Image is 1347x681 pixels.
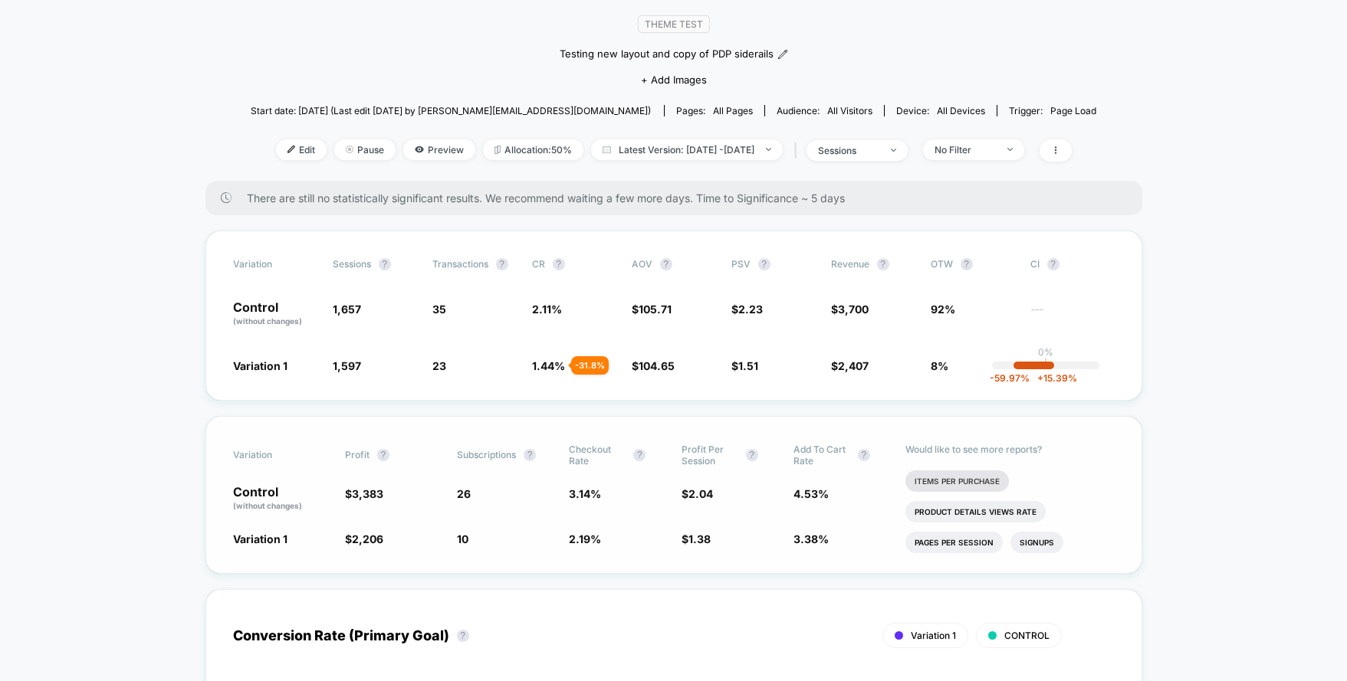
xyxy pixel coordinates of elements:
div: Audience: [777,105,872,116]
span: There are still no statistically significant results. We recommend waiting a few more days . Time... [247,192,1112,205]
span: $ [632,303,672,316]
span: Transactions [432,258,488,270]
span: 2.11 % [532,303,562,316]
p: Control [233,301,317,327]
span: + Add Images [641,74,707,86]
div: No Filter [935,144,996,156]
span: CONTROL [1004,630,1050,641]
span: all devices [937,105,985,116]
button: ? [1047,258,1060,270]
span: OTW [931,258,1015,270]
div: sessions [818,145,879,156]
span: 1,597 [333,359,361,372]
span: --- [1030,305,1115,327]
span: Variation [233,444,317,467]
span: Sessions [333,258,371,270]
span: $ [731,303,763,316]
button: ? [496,258,508,270]
span: 3.38 % [793,532,829,545]
img: end [766,148,771,151]
span: Edit [276,139,327,160]
span: $ [682,487,713,500]
span: 2.23 [738,303,763,316]
button: ? [660,258,672,270]
li: Items Per Purchase [905,470,1009,492]
span: (without changes) [233,501,302,510]
span: 23 [432,359,446,372]
span: Profit [345,449,370,460]
span: (without changes) [233,316,302,326]
span: 105.71 [639,303,672,316]
button: ? [553,258,565,270]
div: Trigger: [1009,105,1096,116]
span: Variation [233,258,317,270]
span: Variation 1 [233,359,287,372]
span: 10 [457,532,468,545]
span: all pages [713,105,753,116]
span: CI [1030,258,1115,270]
span: | [790,139,807,162]
button: ? [877,258,889,270]
button: ? [633,449,646,461]
button: ? [961,258,973,270]
span: $ [345,532,383,545]
div: Pages: [676,105,753,116]
span: $ [632,359,675,372]
img: rebalance [494,146,501,154]
p: Would like to see more reports? [905,444,1115,455]
span: 92% [931,303,955,316]
img: end [891,149,896,152]
span: Revenue [831,258,869,270]
li: Signups [1010,532,1063,553]
button: ? [377,449,389,461]
img: calendar [603,146,611,153]
button: ? [379,258,391,270]
span: Subscriptions [457,449,516,460]
span: 2,407 [838,359,869,372]
span: CR [532,258,545,270]
button: ? [746,449,758,461]
button: ? [524,449,536,461]
span: -59.97 % [990,372,1030,384]
span: Profit Per Session [682,444,738,467]
span: 35 [432,303,446,316]
span: Page Load [1050,105,1096,116]
span: $ [345,487,383,500]
span: 3.14 % [569,487,601,500]
span: 1.44 % [532,359,565,372]
button: ? [858,449,870,461]
span: Pause [334,139,396,160]
span: $ [682,532,711,545]
span: $ [831,303,869,316]
span: 2.19 % [569,532,601,545]
span: All Visitors [827,105,872,116]
p: | [1044,358,1047,369]
span: Variation 1 [233,532,287,545]
span: AOV [632,258,652,270]
img: end [346,146,353,153]
span: 1.51 [738,359,758,372]
span: Allocation: 50% [483,139,583,160]
img: edit [287,146,295,153]
span: 8% [931,359,948,372]
span: $ [831,359,869,372]
span: Theme Test [638,15,710,33]
span: Checkout Rate [569,444,626,467]
span: PSV [731,258,751,270]
span: 15.39 % [1030,372,1077,384]
span: + [1037,372,1043,384]
button: ? [758,258,770,270]
p: Control [233,486,330,512]
span: Variation 1 [911,630,956,641]
span: 3,383 [352,487,383,500]
span: 26 [457,487,471,500]
span: Preview [403,139,475,160]
span: 1,657 [333,303,361,316]
p: 0% [1038,346,1053,358]
span: 3,700 [838,303,869,316]
span: 1.38 [688,532,711,545]
span: Start date: [DATE] (Last edit [DATE] by [PERSON_NAME][EMAIL_ADDRESS][DOMAIN_NAME]) [251,105,651,116]
button: ? [457,630,469,642]
span: 2.04 [688,487,713,500]
span: Testing new layout and copy of PDP siderails [560,47,774,62]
